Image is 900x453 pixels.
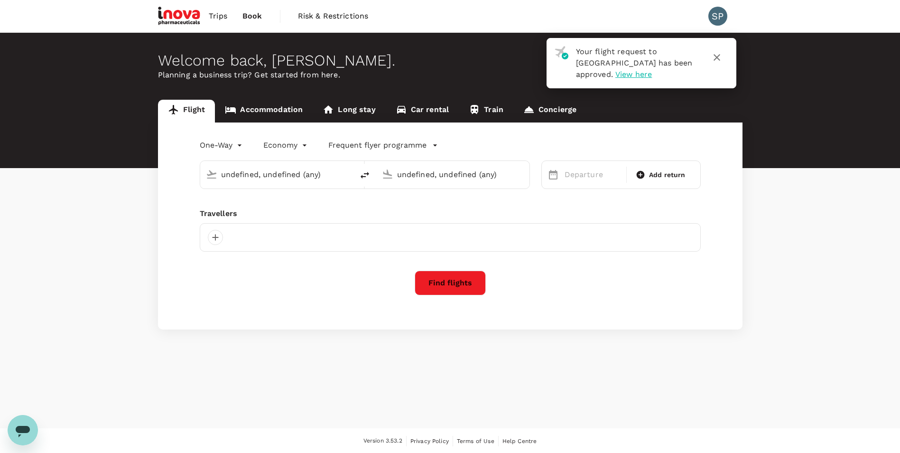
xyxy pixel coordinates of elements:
a: Long stay [313,100,385,123]
div: One-Way [200,138,244,153]
p: Planning a business trip? Get started from here. [158,69,742,81]
span: Privacy Policy [410,438,449,444]
div: Travellers [200,208,701,219]
span: Help Centre [502,438,537,444]
button: Frequent flyer programme [328,140,438,151]
iframe: Button to launch messaging window [8,415,38,445]
span: View here [615,70,652,79]
a: Privacy Policy [410,436,449,446]
a: Concierge [513,100,586,123]
input: Depart from [221,167,334,182]
p: Departure [565,169,621,180]
a: Terms of Use [457,436,494,446]
span: Your flight request to [GEOGRAPHIC_DATA] has been approved. [576,47,693,79]
span: Version 3.53.2 [363,436,402,446]
div: Economy [263,138,309,153]
a: Help Centre [502,436,537,446]
button: Open [523,173,525,175]
span: Book [242,10,262,22]
span: Terms of Use [457,438,494,444]
div: SP [708,7,727,26]
input: Going to [397,167,510,182]
a: Train [459,100,513,123]
a: Accommodation [215,100,313,123]
span: Risk & Restrictions [298,10,369,22]
a: Flight [158,100,215,123]
a: Car rental [386,100,459,123]
span: Add return [649,170,686,180]
div: Welcome back , [PERSON_NAME] . [158,52,742,69]
img: iNova Pharmaceuticals [158,6,202,27]
p: Frequent flyer programme [328,140,427,151]
span: Trips [209,10,227,22]
img: flight-approved [555,46,568,59]
button: delete [353,164,376,187]
button: Find flights [415,271,486,295]
button: Open [347,173,349,175]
